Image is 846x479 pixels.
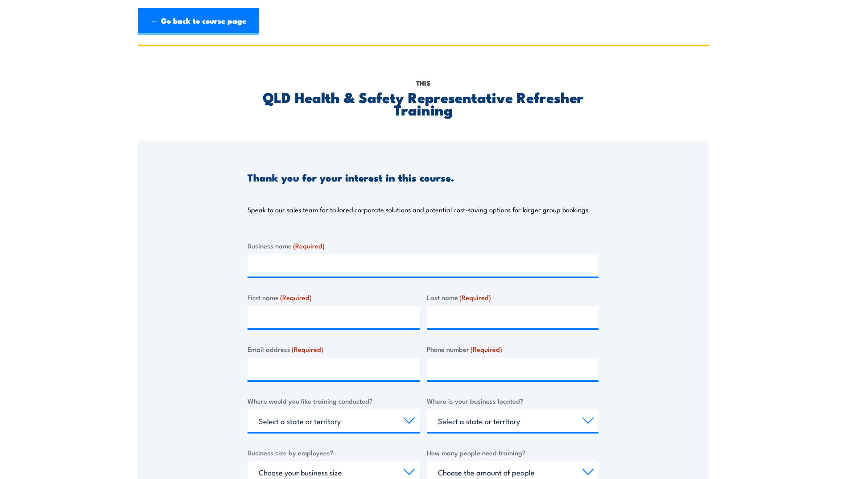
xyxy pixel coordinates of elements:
[248,205,588,214] p: Speak to our sales team for tailored corporate solutions and potential cost-saving options for la...
[459,292,491,302] span: (Required)
[248,447,420,458] label: Business size by employees?
[248,91,598,116] h2: QLD Health & Safety Representative Refresher Training
[248,78,598,88] p: This
[427,447,599,458] label: How many people need training?
[427,344,599,354] label: Phone number
[248,172,454,182] h3: Thank you for your interest in this course.
[427,396,599,406] label: Where is your business located?
[248,292,420,302] label: First name
[248,396,420,406] label: Where would you like training conducted?
[470,344,502,354] span: (Required)
[248,240,598,251] label: Business name
[293,240,325,250] span: (Required)
[280,292,312,302] span: (Required)
[292,344,323,354] span: (Required)
[427,292,599,302] label: Last name
[248,344,420,354] label: Email address
[138,8,259,35] a: ← Go back to course page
